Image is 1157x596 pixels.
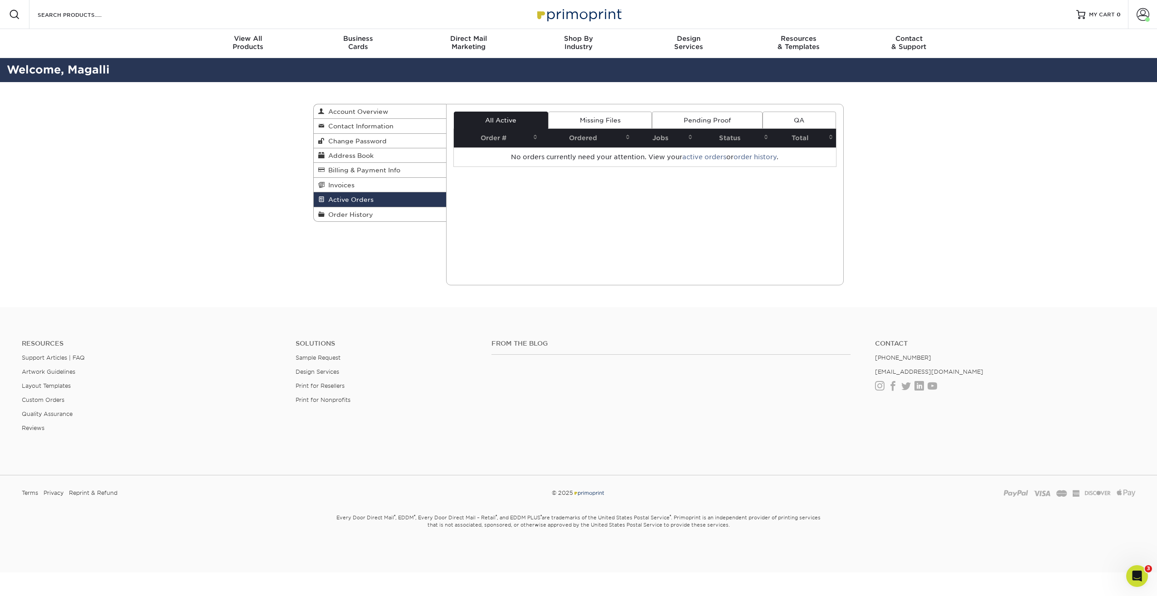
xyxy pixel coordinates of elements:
a: Reviews [22,425,44,431]
a: Pending Proof [652,112,762,129]
sup: ® [670,514,671,518]
span: View All [193,34,303,43]
a: Contact [875,340,1135,347]
a: Direct MailMarketing [413,29,524,58]
td: No orders currently need your attention. View your or . [454,147,836,166]
a: BusinessCards [303,29,413,58]
a: Quality Assurance [22,410,73,417]
a: Account Overview [314,104,446,119]
a: active orders [682,153,726,161]
a: Billing & Payment Info [314,163,446,177]
a: order history [734,153,777,161]
a: Shop ByIndustry [524,29,634,58]
h4: Solutions [296,340,478,347]
span: 0 [1117,11,1121,18]
a: All Active [454,112,548,129]
span: Direct Mail [413,34,524,43]
a: Print for Nonprofits [296,396,350,403]
a: Address Book [314,148,446,163]
div: Services [633,34,744,51]
a: Sample Request [296,354,340,361]
a: Order History [314,207,446,221]
span: Invoices [325,181,355,189]
sup: ® [496,514,497,518]
span: Shop By [524,34,634,43]
th: Order # [454,129,540,147]
span: Account Overview [325,108,388,115]
span: Change Password [325,137,387,145]
sup: ® [414,514,415,518]
a: Contact Information [314,119,446,133]
a: View AllProducts [193,29,303,58]
img: Primoprint [533,5,624,24]
a: Layout Templates [22,382,71,389]
a: Custom Orders [22,396,64,403]
a: Reprint & Refund [69,486,117,500]
a: Design Services [296,368,339,375]
span: MY CART [1089,11,1115,19]
a: Missing Files [548,112,652,129]
span: Business [303,34,413,43]
a: QA [763,112,836,129]
span: Address Book [325,152,374,159]
a: Active Orders [314,192,446,207]
a: DesignServices [633,29,744,58]
span: Resources [744,34,854,43]
th: Jobs [633,129,695,147]
span: Billing & Payment Info [325,166,400,174]
span: 3 [1145,565,1152,572]
div: & Templates [744,34,854,51]
img: Primoprint [573,489,605,496]
div: Marketing [413,34,524,51]
div: Products [193,34,303,51]
a: Contact& Support [854,29,964,58]
sup: ® [540,514,542,518]
th: Ordered [540,129,633,147]
a: Invoices [314,178,446,192]
a: Artwork Guidelines [22,368,75,375]
div: Cards [303,34,413,51]
h4: From the Blog [491,340,851,347]
th: Status [695,129,771,147]
input: SEARCH PRODUCTS..... [37,9,125,20]
small: Every Door Direct Mail , EDDM , Every Door Direct Mail – Retail , and EDDM PLUS are trademarks of... [313,511,844,551]
h4: Resources [22,340,282,347]
span: Contact [854,34,964,43]
a: Change Password [314,134,446,148]
th: Total [771,129,836,147]
a: Support Articles | FAQ [22,354,85,361]
span: Design [633,34,744,43]
a: Print for Resellers [296,382,345,389]
div: Industry [524,34,634,51]
iframe: Intercom live chat [1126,565,1148,587]
sup: ® [394,514,395,518]
div: © 2025 [391,486,767,500]
a: Resources& Templates [744,29,854,58]
a: [PHONE_NUMBER] [875,354,931,361]
a: Privacy [44,486,63,500]
span: Active Orders [325,196,374,203]
a: [EMAIL_ADDRESS][DOMAIN_NAME] [875,368,983,375]
a: Terms [22,486,38,500]
span: Contact Information [325,122,394,130]
div: & Support [854,34,964,51]
span: Order History [325,211,373,218]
